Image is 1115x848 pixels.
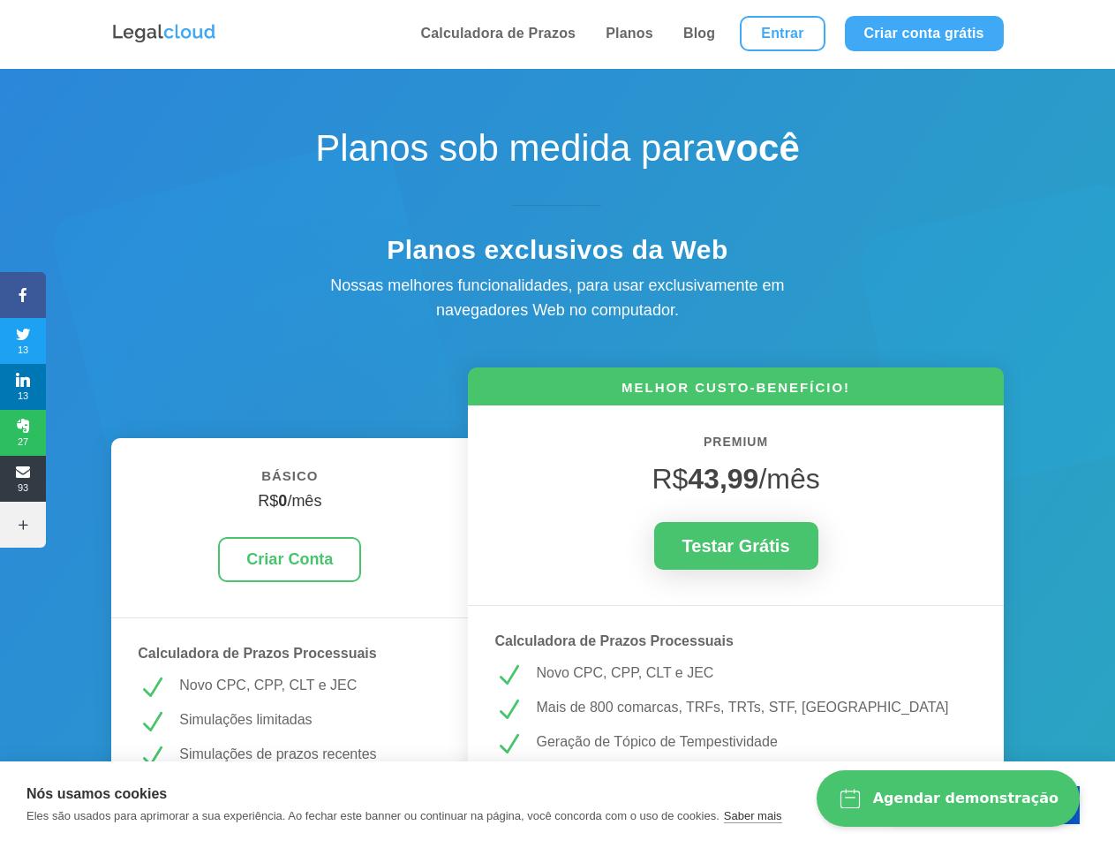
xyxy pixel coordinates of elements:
[138,708,166,737] span: N
[292,273,822,324] div: Nossas melhores funcionalidades, para usar exclusivamente em navegadores Web no computador.
[494,633,733,648] strong: Calculadora de Prazos Processuais
[654,522,818,570] a: Testar Grátis
[138,465,441,496] h6: BÁSICO
[138,492,441,520] h4: R$ /mês
[179,708,441,731] p: Simulações limitadas
[248,126,866,179] h1: Planos sob medida para
[26,786,167,801] strong: Nós usamos cookies
[494,662,523,690] span: N
[494,696,523,724] span: N
[724,809,782,823] a: Saber mais
[536,662,976,685] p: Novo CPC, CPP, CLT e JEC
[845,16,1004,51] a: Criar conta grátis
[715,127,800,169] strong: você
[179,674,441,697] p: Novo CPC, CPP, CLT e JEC
[218,537,361,582] a: Criar Conta
[179,743,441,766] p: Simulações de prazos recentes
[740,16,825,51] a: Entrar
[278,492,287,510] strong: 0
[26,809,719,822] p: Eles são usados para aprimorar a sua experiência. Ao fechar este banner ou continuar na página, v...
[248,234,866,275] h4: Planos exclusivos da Web
[138,743,166,771] span: N
[536,696,976,719] p: Mais de 800 comarcas, TRFs, TRTs, STF, [GEOGRAPHIC_DATA]
[138,646,376,661] strong: Calculadora de Prazos Processuais
[111,22,217,45] img: Logo da Legalcloud
[688,463,758,495] strong: 43,99
[138,674,166,702] span: N
[494,731,523,759] span: N
[494,432,976,462] h6: PREMIUM
[536,731,976,753] p: Geração de Tópico de Tempestividade
[652,463,819,495] span: R$ /mês
[468,378,1003,405] h6: MELHOR CUSTO-BENEFÍCIO!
